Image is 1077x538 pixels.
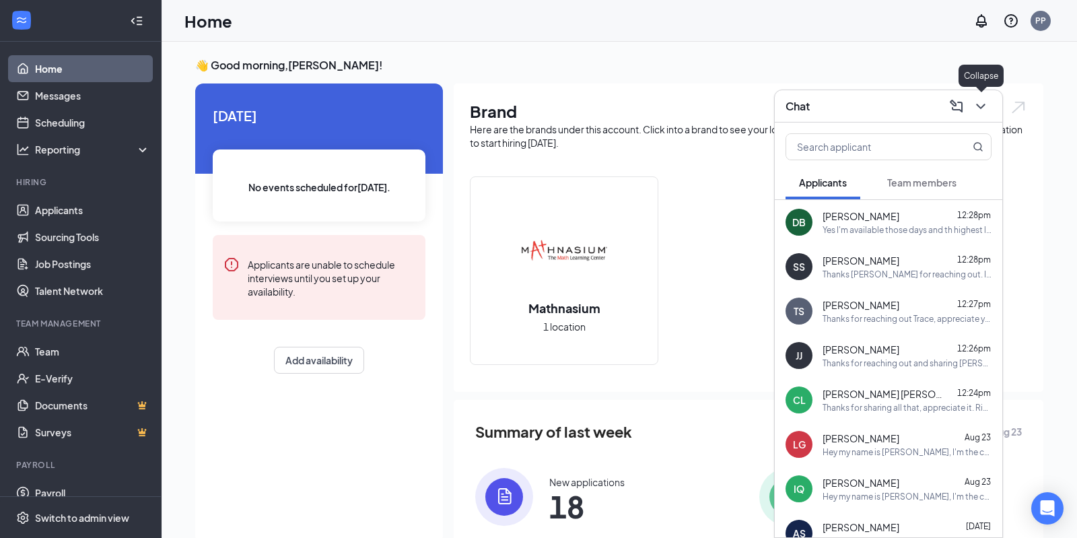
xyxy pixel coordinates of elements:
svg: Notifications [973,13,989,29]
div: Thanks for reaching out Trace, appreciate you. I'm not sure this would be a fit as the schedules ... [823,313,992,325]
img: icon [759,468,817,526]
div: Hiring [16,176,147,188]
span: Team members [887,176,957,189]
div: Reporting [35,143,151,156]
span: [PERSON_NAME] [823,520,899,534]
a: Applicants [35,197,150,224]
div: LG [793,438,806,451]
div: Yes I'm available those days and th highest level of math I've completed is 12th grade [823,224,992,236]
img: open.6027fd2a22e1237b5b06.svg [1010,100,1027,115]
div: Here are the brands under this account. Click into a brand to see your locations, managers, job p... [470,123,1027,149]
a: Scheduling [35,109,150,136]
span: [DATE] [213,105,425,126]
svg: ComposeMessage [948,98,965,114]
div: New applications [549,475,625,489]
svg: Settings [16,511,30,525]
h1: Brand [470,100,1027,123]
div: Thanks [PERSON_NAME] for reaching out. I don't think this would be a fit right now, the availabil... [823,269,992,280]
div: SS [793,260,805,273]
div: Hey my name is [PERSON_NAME], I'm the center director for the Merced Mathnasium. Can you tell me ... [823,491,992,502]
svg: ChevronDown [973,98,989,114]
div: Collapse [959,65,1004,87]
span: 12:28pm [957,255,991,265]
a: DocumentsCrown [35,392,150,419]
svg: WorkstreamLogo [15,13,28,27]
span: [PERSON_NAME] [823,343,899,356]
div: IQ [794,482,804,496]
a: Sourcing Tools [35,224,150,250]
svg: Analysis [16,143,30,156]
span: [PERSON_NAME] [823,254,899,267]
span: [PERSON_NAME] [823,476,899,490]
a: Team [35,338,150,365]
span: 12:28pm [957,210,991,220]
span: [DATE] [966,521,991,531]
svg: MagnifyingGlass [973,141,983,152]
div: Team Management [16,318,147,329]
span: [PERSON_NAME] [823,432,899,445]
span: Summary of last week [475,420,632,444]
button: ComposeMessage [946,96,967,117]
div: PP [1035,15,1046,26]
a: Payroll [35,479,150,506]
h1: Home [184,9,232,32]
span: 18 [549,494,625,518]
svg: Error [223,257,240,273]
span: 12:26pm [957,343,991,354]
span: Aug 23 [965,432,991,442]
div: JJ [796,349,802,362]
div: Thanks for sharing all that, appreciate it. Right now were only looking for candidates who could ... [823,402,992,413]
img: Mathnasium [521,208,607,294]
span: [PERSON_NAME] [823,298,899,312]
svg: QuestionInfo [1003,13,1019,29]
svg: Collapse [130,14,143,28]
h2: Mathnasium [515,300,614,316]
span: 1 location [543,319,586,334]
a: E-Verify [35,365,150,392]
span: [PERSON_NAME] [823,209,899,223]
span: Aug 23 [965,477,991,487]
div: Switch to admin view [35,511,129,525]
img: icon [475,468,533,526]
a: Talent Network [35,277,150,304]
div: Hey my name is [PERSON_NAME], I'm the center director for the Merced Mathnasium. Can you tell me ... [823,446,992,458]
div: Applicants are unable to schedule interviews until you set up your availability. [248,257,415,298]
span: Applicants [799,176,847,189]
span: 12:24pm [957,388,991,398]
div: DB [792,215,806,229]
button: ChevronDown [970,96,992,117]
a: Home [35,55,150,82]
h3: 👋 Good morning, [PERSON_NAME] ! [195,58,1043,73]
button: Add availability [274,347,364,374]
div: Open Intercom Messenger [1031,492,1064,525]
input: Search applicant [786,134,946,160]
div: Thanks for reaching out and sharing [PERSON_NAME]. Unfortunately we need someone who can do Mon, ... [823,358,992,369]
span: 12:27pm [957,299,991,309]
div: CL [793,393,806,407]
div: Payroll [16,459,147,471]
a: Job Postings [35,250,150,277]
a: Messages [35,82,150,109]
span: [PERSON_NAME] [PERSON_NAME] [823,387,944,401]
h3: Chat [786,99,810,114]
span: No events scheduled for [DATE] . [248,180,390,195]
div: TS [794,304,804,318]
a: SurveysCrown [35,419,150,446]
